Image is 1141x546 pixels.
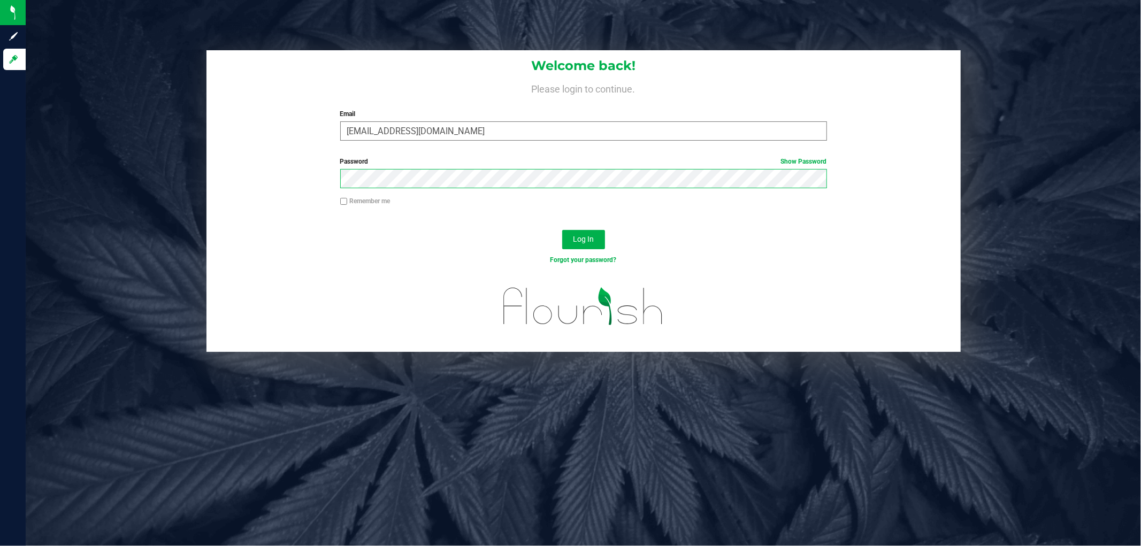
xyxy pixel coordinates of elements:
[781,158,827,165] a: Show Password
[340,198,348,205] input: Remember me
[8,31,19,42] inline-svg: Sign up
[206,81,961,94] h4: Please login to continue.
[8,54,19,65] inline-svg: Log in
[550,256,617,264] a: Forgot your password?
[489,276,678,336] img: flourish_logo.svg
[562,230,605,249] button: Log In
[340,196,390,206] label: Remember me
[206,59,961,73] h1: Welcome back!
[340,109,827,119] label: Email
[340,158,369,165] span: Password
[573,235,594,243] span: Log In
